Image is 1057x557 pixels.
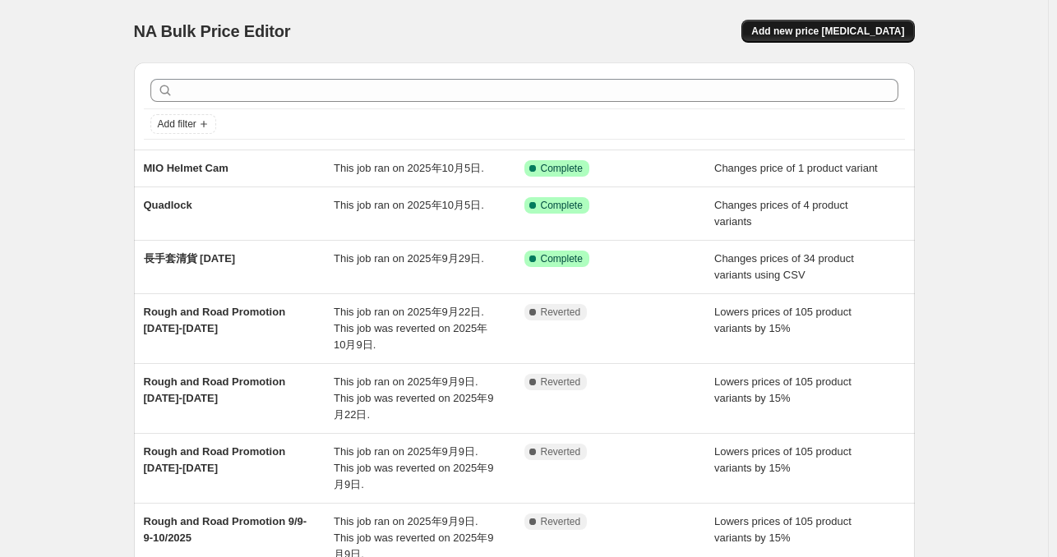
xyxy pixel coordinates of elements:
span: This job ran on 2025年9月22日. This job was reverted on 2025年10月9日. [334,306,487,351]
span: Quadlock [144,199,192,211]
span: Lowers prices of 105 product variants by 15% [714,306,852,334]
button: Add filter [150,114,216,134]
span: Reverted [541,445,581,458]
button: Add new price [MEDICAL_DATA] [741,20,914,43]
span: This job ran on 2025年9月9日. This job was reverted on 2025年9月22日. [334,375,493,421]
span: This job ran on 2025年9月9日. This job was reverted on 2025年9月9日. [334,445,493,490]
span: Changes price of 1 product variant [714,162,878,174]
span: Add filter [158,117,196,131]
span: Complete [541,162,583,175]
span: This job ran on 2025年10月5日. [334,162,484,174]
span: Rough and Road Promotion [DATE]-[DATE] [144,445,286,474]
span: Changes prices of 4 product variants [714,199,848,228]
span: NA Bulk Price Editor [134,22,291,40]
span: Add new price [MEDICAL_DATA] [751,25,904,38]
span: Rough and Road Promotion [DATE]-[DATE] [144,375,286,404]
span: This job ran on 2025年9月29日. [334,252,484,265]
span: 長手套清貨 [DATE] [144,252,236,265]
span: MIO Helmet Cam [144,162,228,174]
span: Lowers prices of 105 product variants by 15% [714,375,852,404]
span: This job ran on 2025年10月5日. [334,199,484,211]
span: Rough and Road Promotion 9/9-9-10/2025 [144,515,307,544]
span: Reverted [541,306,581,319]
span: Reverted [541,515,581,528]
span: Rough and Road Promotion [DATE]-[DATE] [144,306,286,334]
span: Lowers prices of 105 product variants by 15% [714,515,852,544]
span: Complete [541,252,583,265]
span: Complete [541,199,583,212]
span: Lowers prices of 105 product variants by 15% [714,445,852,474]
span: Reverted [541,375,581,389]
span: Changes prices of 34 product variants using CSV [714,252,854,281]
